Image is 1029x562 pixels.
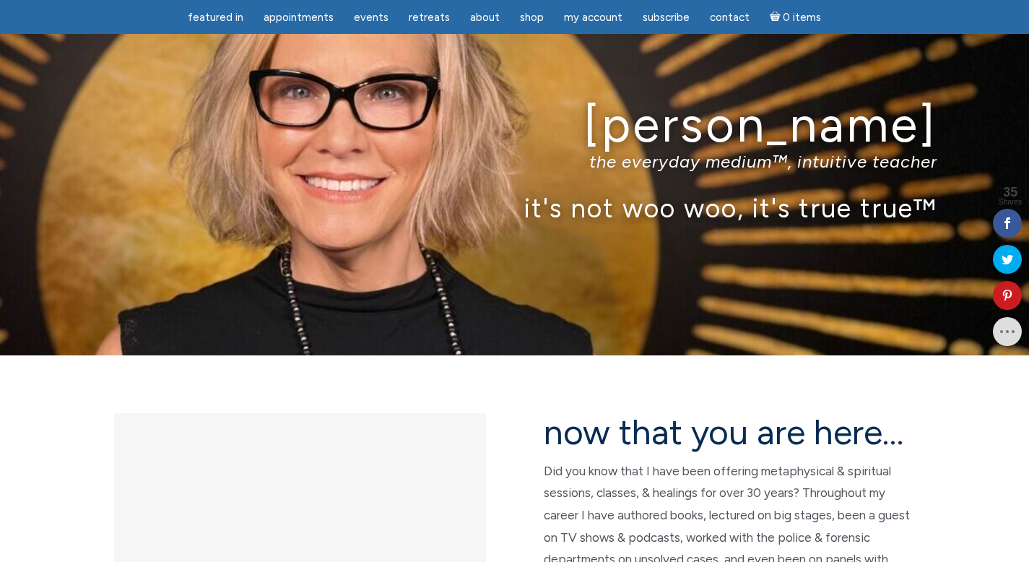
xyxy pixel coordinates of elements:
[470,11,500,24] span: About
[345,4,397,32] a: Events
[92,192,937,223] p: it's not woo woo, it's true true™
[999,199,1022,206] span: Shares
[92,98,937,152] h1: [PERSON_NAME]
[999,186,1022,199] span: 35
[188,11,243,24] span: featured in
[710,11,750,24] span: Contact
[354,11,388,24] span: Events
[770,11,783,24] i: Cart
[555,4,631,32] a: My Account
[544,413,916,451] h2: now that you are here…
[701,4,758,32] a: Contact
[264,11,334,24] span: Appointments
[634,4,698,32] a: Subscribe
[461,4,508,32] a: About
[400,4,459,32] a: Retreats
[783,12,821,23] span: 0 items
[409,11,450,24] span: Retreats
[643,11,690,24] span: Subscribe
[520,11,544,24] span: Shop
[511,4,552,32] a: Shop
[564,11,622,24] span: My Account
[179,4,252,32] a: featured in
[92,151,937,172] p: the everyday medium™, intuitive teacher
[761,2,830,32] a: Cart0 items
[255,4,342,32] a: Appointments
